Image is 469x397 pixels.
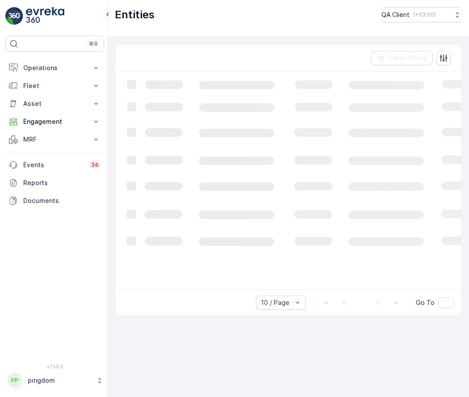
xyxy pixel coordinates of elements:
button: MRF [5,131,104,148]
a: Reports [5,174,104,192]
div: PP [8,373,22,388]
button: Engagement [5,113,104,131]
p: ⌘B [89,40,98,47]
p: MRF [23,135,86,144]
p: Entities [115,8,155,22]
a: Documents [5,192,104,210]
p: Asset [23,99,86,108]
p: QA Client [381,10,410,19]
button: QA Client(+03:00) [381,7,462,22]
p: Fleet [23,81,86,90]
img: logo_light-DOdMpM7g.png [26,7,64,25]
p: Documents [23,196,100,205]
button: Clear Filters [371,51,433,65]
p: Engagement [23,117,86,126]
span: Go To [416,298,435,307]
p: Reports [23,178,100,187]
p: 34 [91,161,99,169]
a: Events34 [5,156,104,174]
p: Clear Filters [389,54,427,63]
p: ( +03:00 ) [413,11,436,18]
p: pingdom [28,376,92,385]
p: Operations [23,63,86,72]
button: PPpingdom [5,371,104,390]
button: Operations [5,59,104,77]
span: v 1.50.3 [5,364,104,369]
p: Events [23,160,84,169]
button: Asset [5,95,104,113]
button: Fleet [5,77,104,95]
img: logo [5,7,23,25]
